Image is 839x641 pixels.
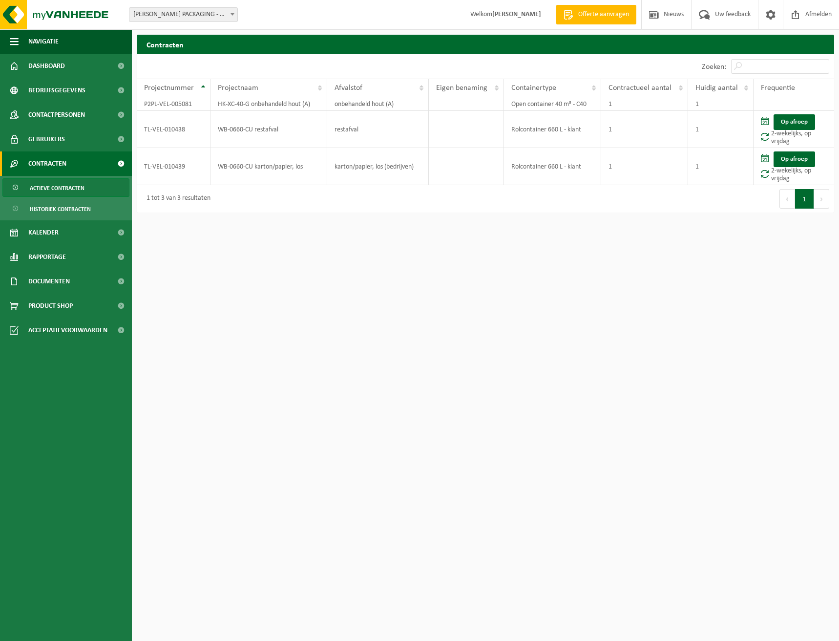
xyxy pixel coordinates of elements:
span: Frequentie [761,84,795,92]
td: WB-0660-CU karton/papier, los [210,148,327,185]
span: Offerte aanvragen [576,10,631,20]
td: TL-VEL-010438 [137,111,210,148]
span: CNUDDE PACKAGING - KRUISEM [129,8,237,21]
a: Op afroep [774,151,815,167]
a: Op afroep [774,114,815,130]
span: Contactpersonen [28,103,85,127]
span: Projectnaam [218,84,258,92]
td: Open container 40 m³ - C40 [504,97,601,111]
span: Kalender [28,220,59,245]
span: Afvalstof [335,84,362,92]
td: 1 [601,148,688,185]
td: restafval [327,111,429,148]
td: 1 [688,148,754,185]
td: 2-wekelijks, op vrijdag [754,148,834,185]
td: 1 [688,111,754,148]
span: Documenten [28,269,70,294]
td: karton/papier, los (bedrijven) [327,148,429,185]
span: Contractueel aantal [608,84,671,92]
span: Bedrijfsgegevens [28,78,85,103]
span: Contracten [28,151,66,176]
span: Navigatie [28,29,59,54]
td: 2-wekelijks, op vrijdag [754,111,834,148]
td: 1 [601,97,688,111]
label: Zoeken: [702,63,726,71]
a: Offerte aanvragen [556,5,636,24]
div: 1 tot 3 van 3 resultaten [142,190,210,208]
span: Rapportage [28,245,66,269]
h2: Contracten [137,35,834,54]
td: Rolcontainer 660 L - klant [504,148,601,185]
span: CNUDDE PACKAGING - KRUISEM [129,7,238,22]
a: Actieve contracten [2,178,129,197]
button: Previous [779,189,795,209]
td: P2PL-VEL-005081 [137,97,210,111]
span: Projectnummer [144,84,194,92]
span: Historiek contracten [30,200,91,218]
span: Gebruikers [28,127,65,151]
td: TL-VEL-010439 [137,148,210,185]
span: Dashboard [28,54,65,78]
td: Rolcontainer 660 L - klant [504,111,601,148]
span: Huidig aantal [695,84,738,92]
td: HK-XC-40-G onbehandeld hout (A) [210,97,327,111]
span: Actieve contracten [30,179,84,197]
span: Product Shop [28,294,73,318]
td: onbehandeld hout (A) [327,97,429,111]
button: 1 [795,189,814,209]
span: Eigen benaming [436,84,487,92]
strong: [PERSON_NAME] [492,11,541,18]
td: 1 [688,97,754,111]
span: Acceptatievoorwaarden [28,318,107,342]
span: Containertype [511,84,556,92]
button: Next [814,189,829,209]
td: WB-0660-CU restafval [210,111,327,148]
td: 1 [601,111,688,148]
a: Historiek contracten [2,199,129,218]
